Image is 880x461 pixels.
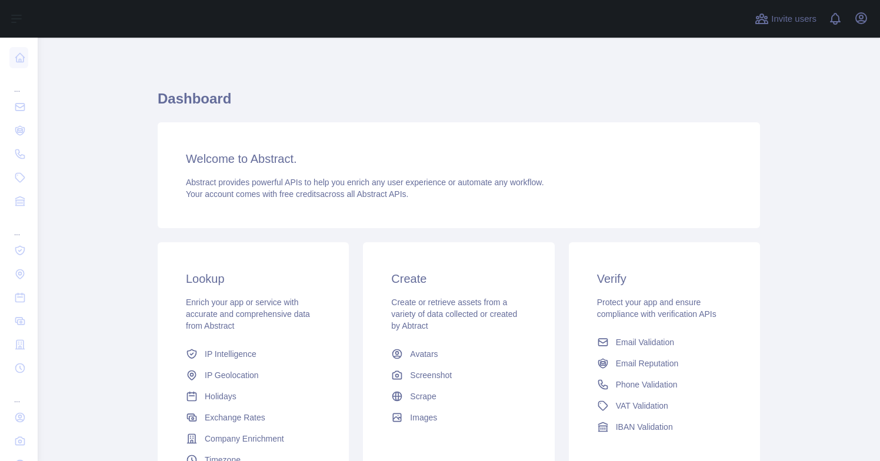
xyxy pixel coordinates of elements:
span: Your account comes with across all Abstract APIs. [186,189,408,199]
span: free credits [279,189,320,199]
span: Images [410,412,437,423]
a: Email Validation [592,332,736,353]
span: IP Intelligence [205,348,256,360]
span: Email Validation [616,336,674,348]
a: Avatars [386,343,531,365]
span: Create or retrieve assets from a variety of data collected or created by Abtract [391,298,517,330]
span: Phone Validation [616,379,678,390]
a: Company Enrichment [181,428,325,449]
a: IP Intelligence [181,343,325,365]
a: Images [386,407,531,428]
span: IBAN Validation [616,421,673,433]
span: Company Enrichment [205,433,284,445]
a: Scrape [386,386,531,407]
a: VAT Validation [592,395,736,416]
h3: Welcome to Abstract. [186,151,732,167]
div: ... [9,214,28,238]
a: Holidays [181,386,325,407]
span: Enrich your app or service with accurate and comprehensive data from Abstract [186,298,310,330]
span: Screenshot [410,369,452,381]
h1: Dashboard [158,89,760,118]
span: VAT Validation [616,400,668,412]
a: Phone Validation [592,374,736,395]
span: Invite users [771,12,816,26]
span: Exchange Rates [205,412,265,423]
span: Avatars [410,348,438,360]
h3: Create [391,270,526,287]
span: Holidays [205,390,236,402]
a: Exchange Rates [181,407,325,428]
div: ... [9,71,28,94]
span: Abstract provides powerful APIs to help you enrich any user experience or automate any workflow. [186,178,544,187]
button: Invite users [752,9,819,28]
div: ... [9,381,28,405]
a: IBAN Validation [592,416,736,437]
span: Scrape [410,390,436,402]
a: IP Geolocation [181,365,325,386]
h3: Verify [597,270,732,287]
span: IP Geolocation [205,369,259,381]
a: Screenshot [386,365,531,386]
a: Email Reputation [592,353,736,374]
span: Email Reputation [616,358,679,369]
span: Protect your app and ensure compliance with verification APIs [597,298,716,319]
h3: Lookup [186,270,321,287]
